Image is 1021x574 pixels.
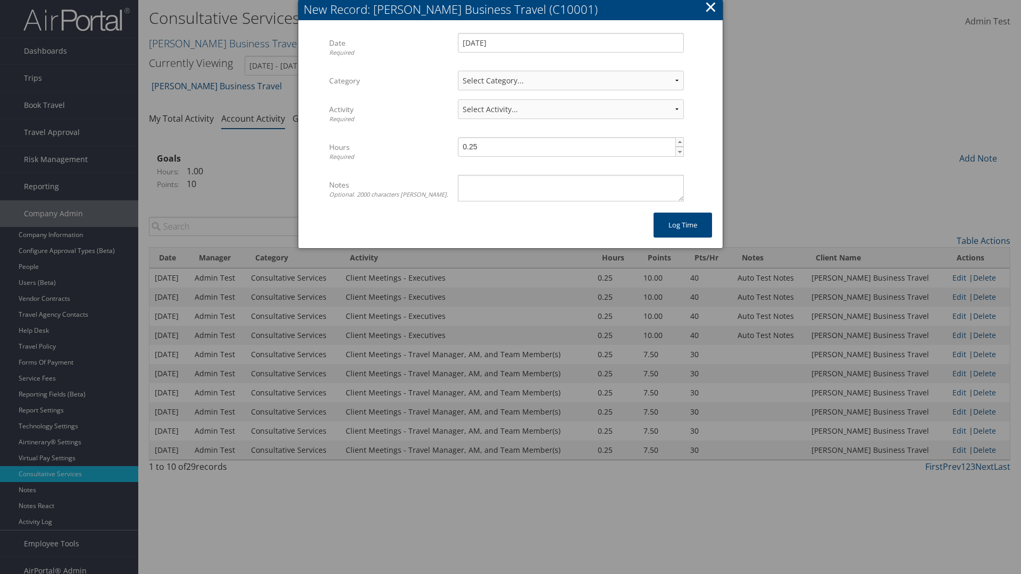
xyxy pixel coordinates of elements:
label: Notes [329,175,450,204]
button: Log time [654,213,712,238]
label: Activity [329,99,450,129]
div: Optional. 2000 characters [PERSON_NAME]. [329,190,450,199]
div: Required [329,48,450,57]
a: ▼ [675,147,684,157]
span: ▼ [676,148,684,156]
label: Category [329,71,450,91]
a: ▲ [675,137,684,147]
div: Required [329,115,450,124]
div: New Record: [PERSON_NAME] Business Travel (C10001) [304,1,723,18]
label: Date [329,33,450,62]
label: Hours [329,137,450,166]
span: ▲ [676,138,684,146]
div: Required [329,153,450,162]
